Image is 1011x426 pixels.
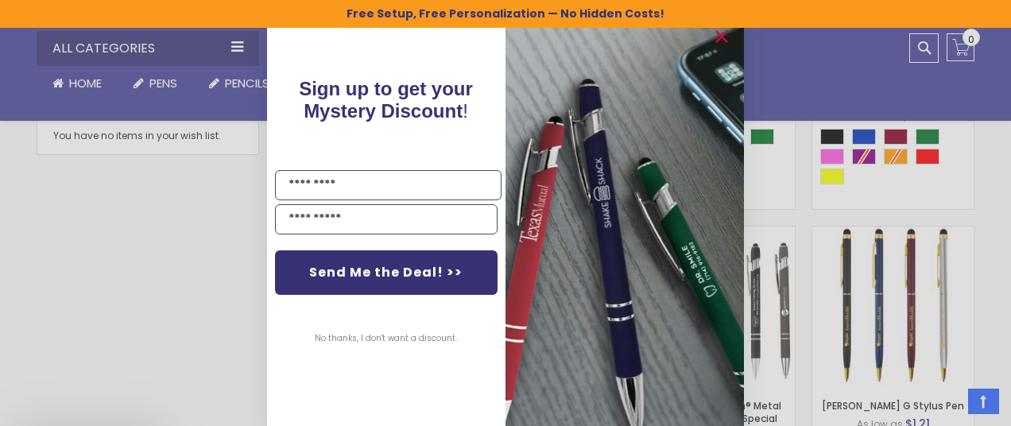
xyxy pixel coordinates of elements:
[300,78,474,122] span: Sign up to get your Mystery Discount
[308,319,466,358] button: No thanks, I don't want a discount.
[275,250,498,295] button: Send Me the Deal! >>
[709,24,734,49] button: Close dialog
[300,78,474,122] span: !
